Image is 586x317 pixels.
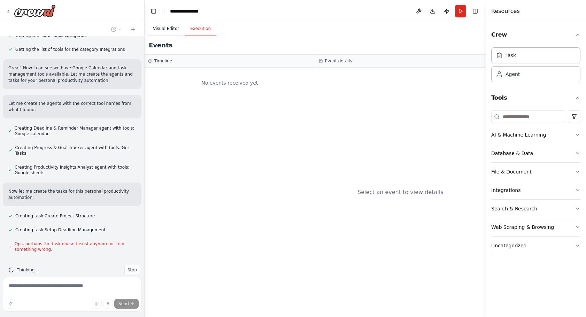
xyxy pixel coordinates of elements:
[6,299,15,309] button: Improve this prompt
[103,299,113,309] button: Click to speak your automation idea
[147,22,185,36] button: Visual Editor
[128,267,137,273] span: Stop
[15,241,136,252] span: Ops, perhaps the task doesn't exist anymore or I did something wrong.
[491,45,580,88] div: Crew
[491,150,533,157] div: Database & Data
[8,65,136,84] p: Great! Now I can see we have Google Calendar and task management tools available. Let me create t...
[491,168,532,175] div: File & Document
[15,213,95,219] span: Creating task Create Project Structure
[491,242,526,249] div: Uncategorized
[114,299,139,309] button: Send
[325,58,352,64] h3: Event details
[491,200,580,218] button: Search & Research
[491,163,580,181] button: File & Document
[15,145,136,156] span: Creating Progress & Goal Tracker agent with tools: Get Tasks
[491,224,554,231] div: Web Scraping & Browsing
[491,218,580,236] button: Web Scraping & Browsing
[506,71,520,78] div: Agent
[15,227,106,233] span: Creating task Setup Deadline Management
[15,47,125,52] span: Getting the list of tools for the category Integrations
[491,131,546,138] div: AI & Machine Learning
[491,237,580,255] button: Uncategorized
[185,22,216,36] button: Execution
[491,181,580,199] button: Integrations
[148,71,311,95] div: No events received yet
[118,301,129,307] span: Send
[491,7,520,15] h4: Resources
[491,108,580,261] div: Tools
[108,25,125,33] button: Switch to previous chat
[8,188,136,201] p: Now let me create the tasks for this personal productivity automation:
[491,25,580,45] button: Crew
[470,6,480,16] button: Hide right sidebar
[491,126,580,144] button: AI & Machine Learning
[15,164,136,176] span: Creating Productivity Insights Analyst agent with tools: Google sheets
[491,187,521,194] div: Integrations
[491,88,580,108] button: Tools
[506,52,516,59] div: Task
[149,6,159,16] button: Hide left sidebar
[154,58,172,64] h3: Timeline
[491,144,580,162] button: Database & Data
[491,205,537,212] div: Search & Research
[17,267,39,273] span: Thinking...
[170,8,205,15] nav: breadcrumb
[124,265,140,275] button: Stop
[14,5,56,17] img: Logo
[14,125,136,137] span: Creating Deadline & Reminder Manager agent with tools: Google calendar
[92,299,102,309] button: Upload files
[149,40,172,50] h2: Events
[357,188,444,196] div: Select an event to view details
[128,25,139,33] button: Start a new chat
[8,100,136,113] p: Let me create the agents with the correct tool names from what I found:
